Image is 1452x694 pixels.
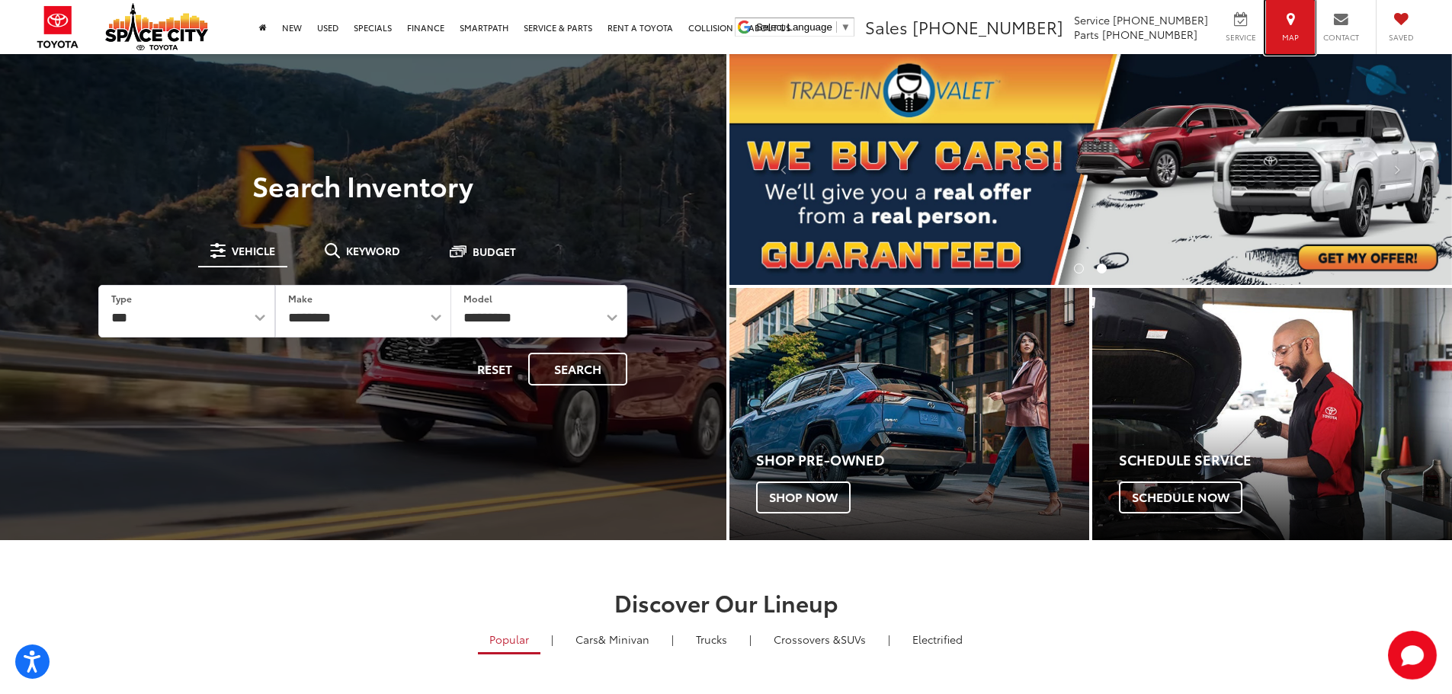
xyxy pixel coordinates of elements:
label: Model [463,292,492,305]
button: Reset [464,353,525,385]
span: Sales [865,14,908,39]
span: Vehicle [232,245,275,256]
span: [PHONE_NUMBER] [1113,12,1208,27]
span: [PHONE_NUMBER] [1102,27,1197,42]
li: | [668,632,678,647]
span: Service [1074,12,1110,27]
label: Type [111,292,132,305]
li: Go to slide number 1. [1074,264,1084,273]
div: Toyota [729,288,1089,540]
span: Schedule Now [1119,481,1242,513]
span: ​ [836,21,837,33]
span: ▼ [841,21,851,33]
a: Popular [478,626,540,654]
h3: Search Inventory [64,170,662,200]
a: Electrified [901,626,974,652]
button: Click to view previous picture. [729,85,838,254]
button: Toggle Chat Window [1388,631,1437,680]
h4: Schedule Service [1119,453,1452,468]
span: Saved [1384,32,1418,43]
a: Shop Pre-Owned Shop Now [729,288,1089,540]
a: Select Language​ [756,21,851,33]
span: Service [1223,32,1258,43]
a: SUVs [762,626,877,652]
span: Keyword [346,245,400,256]
span: Parts [1074,27,1099,42]
li: | [884,632,894,647]
span: & Minivan [598,632,649,647]
svg: Start Chat [1388,631,1437,680]
span: Crossovers & [774,632,841,647]
span: Budget [473,246,516,257]
h2: Discover Our Lineup [189,590,1264,615]
label: Make [288,292,313,305]
li: Go to slide number 2. [1097,264,1107,273]
span: Contact [1323,32,1359,43]
img: Space City Toyota [105,3,208,50]
span: Map [1274,32,1307,43]
div: Toyota [1092,288,1452,540]
span: [PHONE_NUMBER] [912,14,1063,39]
span: Select Language [756,21,832,33]
a: Schedule Service Schedule Now [1092,288,1452,540]
h4: Shop Pre-Owned [756,453,1089,468]
a: Trucks [684,626,739,652]
li: | [547,632,557,647]
span: Shop Now [756,481,851,513]
a: Cars [564,626,661,652]
button: Search [528,353,627,385]
li: | [745,632,755,647]
button: Click to view next picture. [1344,85,1452,254]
